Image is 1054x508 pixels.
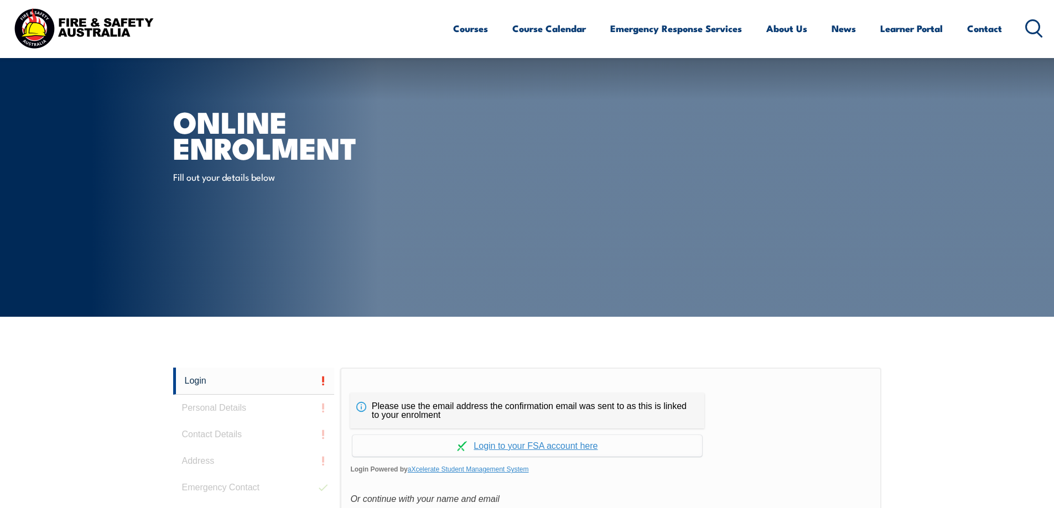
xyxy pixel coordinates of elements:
div: Or continue with your name and email [350,491,871,507]
a: About Us [766,14,807,43]
a: News [832,14,856,43]
h1: Online Enrolment [173,108,446,160]
a: Course Calendar [512,14,586,43]
a: Emergency Response Services [610,14,742,43]
a: Courses [453,14,488,43]
img: Log in withaxcelerate [457,441,467,451]
a: Contact [967,14,1002,43]
p: Fill out your details below [173,170,375,183]
a: Learner Portal [880,14,943,43]
div: Please use the email address the confirmation email was sent to as this is linked to your enrolment [350,393,704,428]
span: Login Powered by [350,461,871,478]
a: Login [173,368,335,395]
a: aXcelerate Student Management System [408,465,529,473]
